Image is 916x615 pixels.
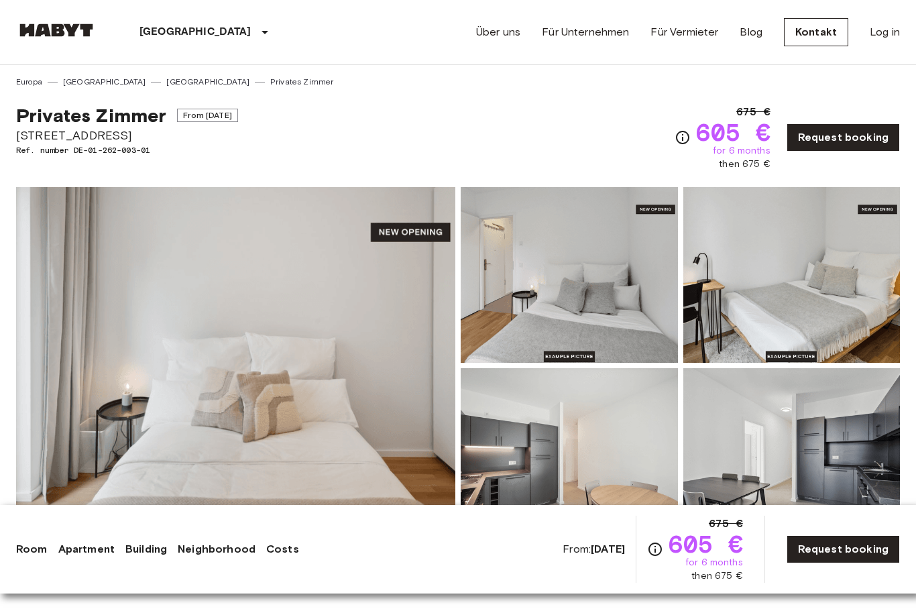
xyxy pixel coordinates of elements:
[16,127,238,144] span: [STREET_ADDRESS]
[58,541,115,557] a: Apartment
[178,541,255,557] a: Neighborhood
[16,187,455,544] img: Marketing picture of unit DE-01-262-003-01
[719,158,770,171] span: then 675 €
[683,187,901,363] img: Picture of unit DE-01-262-003-01
[270,76,333,88] a: Privates Zimmer
[16,104,166,127] span: Privates Zimmer
[591,543,625,555] b: [DATE]
[177,109,238,122] span: From [DATE]
[647,541,663,557] svg: Check cost overview for full price breakdown. Please note that discounts apply to new joiners onl...
[784,18,848,46] a: Kontakt
[461,368,678,544] img: Picture of unit DE-01-262-003-01
[542,24,629,40] a: Für Unternehmen
[691,569,743,583] span: then 675 €
[16,144,238,156] span: Ref. number DE-01-262-003-01
[125,541,167,557] a: Building
[675,129,691,146] svg: Check cost overview for full price breakdown. Please note that discounts apply to new joiners onl...
[16,541,48,557] a: Room
[650,24,718,40] a: Für Vermieter
[685,556,743,569] span: for 6 months
[266,541,299,557] a: Costs
[787,535,900,563] a: Request booking
[461,187,678,363] img: Picture of unit DE-01-262-003-01
[63,76,146,88] a: [GEOGRAPHIC_DATA]
[740,24,762,40] a: Blog
[787,123,900,152] a: Request booking
[139,24,251,40] p: [GEOGRAPHIC_DATA]
[669,532,743,556] span: 605 €
[696,120,770,144] span: 605 €
[476,24,520,40] a: Über uns
[16,76,42,88] a: Europa
[870,24,900,40] a: Log in
[709,516,743,532] span: 675 €
[16,23,97,37] img: Habyt
[166,76,249,88] a: [GEOGRAPHIC_DATA]
[736,104,770,120] span: 675 €
[713,144,770,158] span: for 6 months
[563,542,625,557] span: From:
[683,368,901,544] img: Picture of unit DE-01-262-003-01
